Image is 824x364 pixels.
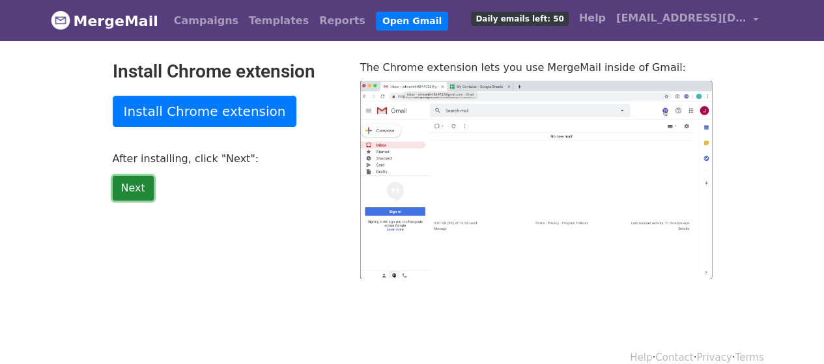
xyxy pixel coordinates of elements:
a: MergeMail [51,7,158,35]
a: Contact [655,352,693,363]
a: Help [574,5,611,31]
span: Daily emails left: 50 [471,12,568,26]
a: Campaigns [169,8,244,34]
a: Daily emails left: 50 [466,5,573,31]
a: Help [630,352,652,363]
a: Reports [314,8,371,34]
iframe: Chat Widget [759,301,824,364]
a: Terms [735,352,763,363]
a: Templates [244,8,314,34]
a: Install Chrome extension [113,96,297,127]
a: Open Gmail [376,12,448,31]
p: The Chrome extension lets you use MergeMail inside of Gmail: [360,61,712,74]
a: Next [113,176,154,201]
h2: Install Chrome extension [113,61,341,83]
span: [EMAIL_ADDRESS][DOMAIN_NAME] [616,10,746,26]
a: [EMAIL_ADDRESS][DOMAIN_NAME] [611,5,763,36]
p: After installing, click "Next": [113,152,341,165]
img: MergeMail logo [51,10,70,30]
a: Privacy [696,352,732,363]
div: Tiện ích trò chuyện [759,301,824,364]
